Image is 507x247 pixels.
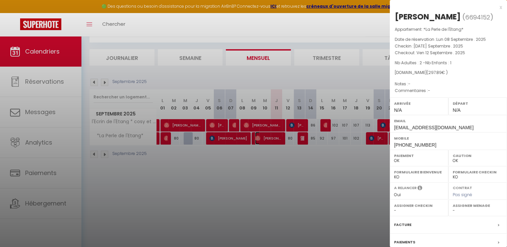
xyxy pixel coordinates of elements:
label: Paiement [394,152,444,159]
label: Assigner Checkin [394,202,444,209]
span: Ven 12 Septembre . 2025 [417,50,465,56]
p: Checkin : [395,43,502,50]
button: Ouvrir le widget de chat LiveChat [5,3,25,23]
label: Formulaire Bienvenue [394,169,444,175]
span: - [408,81,410,87]
span: ( € ) [427,70,448,75]
label: Départ [453,100,503,107]
label: Assigner Menage [453,202,503,209]
label: A relancer [394,185,417,191]
span: N/A [453,107,460,113]
div: [PERSON_NAME] [395,11,461,22]
p: Commentaires : [395,87,502,94]
p: Notes : [395,81,502,87]
span: *La Perle de l'Etang* [424,26,463,32]
span: Nb Adultes : 2 - [395,60,451,66]
span: Lun 08 Septembre . 2025 [436,36,486,42]
label: Email [394,117,503,124]
div: [DOMAIN_NAME] [395,70,502,76]
label: Paiements [394,239,415,246]
span: 297.89 [428,70,442,75]
span: 6694152 [465,13,490,21]
span: [DATE] Septembre . 2025 [414,43,463,49]
span: [EMAIL_ADDRESS][DOMAIN_NAME] [394,125,473,130]
label: Mobile [394,135,503,142]
label: Facture [394,221,411,228]
span: Nb Enfants : 1 [425,60,451,66]
span: [PHONE_NUMBER] [394,142,436,148]
span: Pas signé [453,192,472,197]
p: Checkout : [395,50,502,56]
span: - [428,88,430,93]
div: x [390,3,502,11]
label: Formulaire Checkin [453,169,503,175]
label: Caution [453,152,503,159]
span: N/A [394,107,402,113]
p: Appartement : [395,26,502,33]
label: Contrat [453,185,472,189]
i: Sélectionner OUI si vous souhaiter envoyer les séquences de messages post-checkout [418,185,422,192]
label: Arrivée [394,100,444,107]
span: ( ) [462,12,493,22]
p: Date de réservation : [395,36,502,43]
iframe: Chat [479,217,502,242]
